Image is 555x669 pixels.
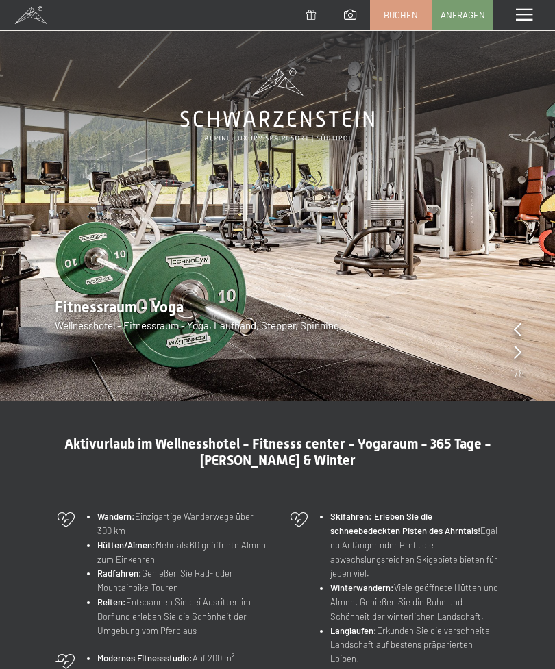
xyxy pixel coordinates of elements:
[97,595,267,638] li: Entspannen Sie bei Ausritten im Dorf und erleben Sie die Schönheit der Umgebung vom Pferd aus
[97,540,156,551] strong: Hütten/Almen:
[441,9,485,21] span: Anfragen
[515,366,519,381] span: /
[97,509,267,538] li: Einzigartige Wanderwege über 300 km
[97,653,193,664] strong: Modernes Fitnessstudio:
[97,566,267,595] li: Genießen Sie Rad- oder Mountainbike-Touren
[432,1,493,29] a: Anfragen
[97,511,135,522] strong: Wandern:
[330,625,377,636] strong: Langlaufen:
[330,509,500,581] li: Egal ob Anfänger oder Profi, die abwechslungsreichen Skigebiete bieten für jeden viel.
[384,9,418,21] span: Buchen
[510,366,515,381] span: 1
[330,581,500,623] li: Viele geöffnete Hütten und Almen. Genießen Sie die Ruhe und Schönheit der winterlichen Landschaft.
[55,319,339,331] span: Wellnesshotel - Fitnessraum - Yoga, Laufband, Stepper, Spinning
[55,299,184,316] span: Fitnessraum - Yoga
[330,511,480,536] strong: Erleben Sie die schneebedeckten Pisten des Ahrntals!
[371,1,431,29] a: Buchen
[97,596,126,607] strong: Reiten:
[97,568,142,579] strong: Radfahren:
[330,624,500,666] li: Erkunden Sie die verschneite Landschaft auf bestens präparierten Loipen.
[97,538,267,567] li: Mehr als 60 geöffnete Almen zum Einkehren
[519,366,524,381] span: 8
[330,582,394,593] strong: Winterwandern:
[330,511,372,522] strong: Skifahren:
[64,436,491,468] span: Aktivurlaub im Wellnesshotel - Fitnesss center - Yogaraum - 365 Tage - [PERSON_NAME] & Winter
